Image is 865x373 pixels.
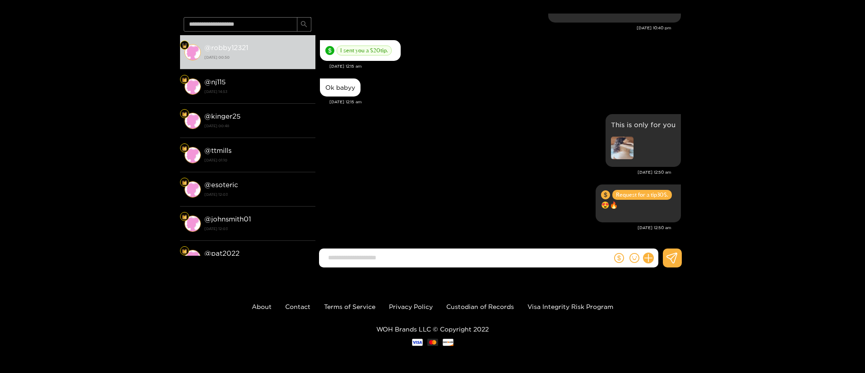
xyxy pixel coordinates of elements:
[329,99,681,105] div: [DATE] 12:15 am
[325,46,334,55] span: dollar-circle
[182,249,187,254] img: Fan Level
[324,303,375,310] a: Terms of Service
[204,44,248,51] strong: @ robby12321
[596,184,681,222] div: Aug. 19, 12:50 am
[389,303,433,310] a: Privacy Policy
[612,190,672,200] span: Request for a tip 30 $.
[204,147,231,154] strong: @ ttmills
[185,113,201,129] img: conversation
[204,215,251,223] strong: @ johnsmith01
[527,303,613,310] a: Visa Integrity Risk Program
[204,190,311,198] strong: [DATE] 12:03
[301,21,307,28] span: search
[182,146,187,151] img: Fan Level
[601,200,675,210] p: 😍🔥
[606,114,681,167] div: Aug. 19, 12:50 am
[285,303,310,310] a: Contact
[182,214,187,220] img: Fan Level
[204,225,311,233] strong: [DATE] 12:03
[204,249,240,257] strong: @ pat2022
[320,169,671,175] div: [DATE] 12:50 am
[204,156,311,164] strong: [DATE] 01:10
[185,181,201,198] img: conversation
[611,137,634,159] img: preview
[185,250,201,266] img: conversation
[185,147,201,163] img: conversation
[182,111,187,117] img: Fan Level
[204,122,311,130] strong: [DATE] 00:48
[182,77,187,83] img: Fan Level
[614,253,624,263] span: dollar
[320,78,361,97] div: Aug. 19, 12:15 am
[329,63,681,69] div: [DATE] 12:15 am
[204,181,238,189] strong: @ esoteric
[320,25,671,31] div: [DATE] 10:40 pm
[629,253,639,263] span: smile
[185,44,201,60] img: conversation
[204,112,241,120] strong: @ kinger25
[320,225,671,231] div: [DATE] 12:50 am
[320,40,401,61] div: Aug. 19, 12:15 am
[182,180,187,185] img: Fan Level
[252,303,272,310] a: About
[337,46,392,55] span: I sent you a $ 20 tip.
[204,53,311,61] strong: [DATE] 00:50
[297,17,311,32] button: search
[601,190,610,199] span: dollar-circle
[446,303,514,310] a: Custodian of Records
[182,43,187,48] img: Fan Level
[204,87,311,96] strong: [DATE] 14:53
[612,251,626,265] button: dollar
[204,78,226,86] strong: @ nj115
[325,84,355,91] div: Ok babyy
[185,216,201,232] img: conversation
[185,78,201,95] img: conversation
[611,120,675,130] p: This is only for you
